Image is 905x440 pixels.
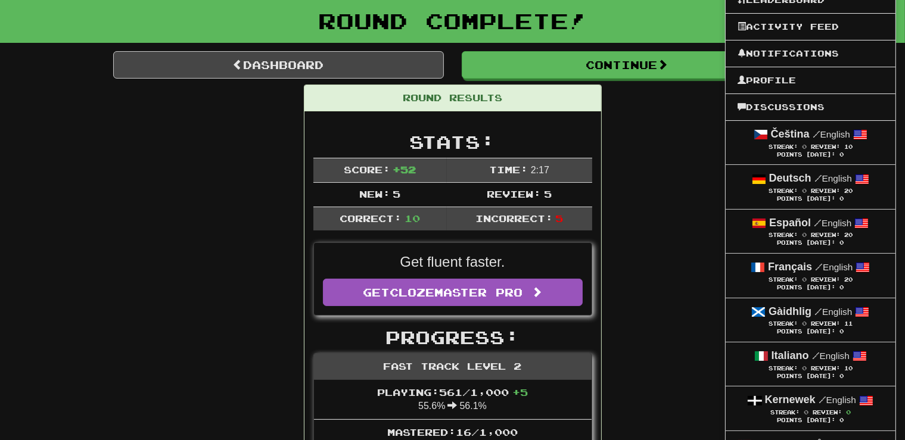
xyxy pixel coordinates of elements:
span: Review: [487,188,541,199]
span: 20 [844,232,853,238]
div: Round Results [304,85,601,111]
span: Review: [811,188,840,194]
span: + 5 [512,386,528,398]
span: Review: [811,143,840,150]
span: 11 [844,320,853,327]
span: Incorrect: [475,213,553,224]
small: English [819,395,856,405]
span: Clozemaster Pro [390,286,523,299]
span: 20 [844,188,853,194]
span: Score: [344,164,390,175]
span: 5 [544,188,552,199]
a: GetClozemaster Pro [323,279,583,306]
span: 5 [393,188,400,199]
li: 55.6% 56.1% [314,380,592,420]
span: 0 [802,231,807,238]
span: / [819,394,826,405]
span: Review: [811,276,840,283]
span: 20 [844,276,853,283]
span: 0 [802,187,807,194]
h1: Round Complete! [4,9,901,33]
strong: Français [768,261,812,273]
span: 5 [555,213,563,224]
a: Notifications [726,46,895,61]
div: Points [DATE]: 0 [738,151,884,159]
strong: Español [769,217,811,229]
small: English [814,173,852,183]
span: / [813,129,820,139]
a: Français /English Streak: 0 Review: 20 Points [DATE]: 0 [726,254,895,297]
span: 10 [844,365,853,372]
small: English [814,307,852,317]
small: English [812,351,850,361]
span: Streak: [769,276,798,283]
div: Points [DATE]: 0 [738,328,884,336]
span: / [814,217,822,228]
span: 0 [802,143,807,150]
small: English [815,262,853,272]
div: Points [DATE]: 0 [738,195,884,203]
a: Profile [726,73,895,88]
a: Dashboard [113,51,444,79]
span: 10 [844,143,853,150]
span: Review: [813,409,842,416]
span: Review: [811,320,840,327]
span: 10 [405,213,420,224]
h2: Progress: [313,327,592,347]
span: 0 [804,408,808,416]
span: New: [359,188,390,199]
span: Streak: [769,188,798,194]
span: Time: [489,164,528,175]
span: 0 [846,408,851,416]
span: Streak: [769,232,798,238]
div: Points [DATE]: 0 [738,284,884,292]
span: Review: [811,232,840,238]
strong: Gàidhlig [769,305,811,317]
div: Fast Track Level 2 [314,354,592,380]
span: + 52 [393,164,416,175]
a: Deutsch /English Streak: 0 Review: 20 Points [DATE]: 0 [726,165,895,208]
a: Discussions [726,99,895,115]
span: Mastered: 16 / 1,000 [387,426,518,438]
span: Correct: [340,213,402,224]
strong: Kernewek [765,394,816,405]
span: 0 [802,276,807,283]
div: Points [DATE]: 0 [738,373,884,380]
span: Playing: 561 / 1,000 [377,386,528,398]
a: Español /English Streak: 0 Review: 20 Points [DATE]: 0 [726,210,895,253]
small: English [813,129,850,139]
div: Points [DATE]: 0 [738,239,884,247]
span: 0 [802,364,807,372]
strong: Čeština [771,128,810,140]
a: Activity Feed [726,19,895,35]
span: / [812,350,820,361]
p: Get fluent faster. [323,252,583,272]
a: Čeština /English Streak: 0 Review: 10 Points [DATE]: 0 [726,121,895,164]
span: Streak: [769,320,798,327]
strong: Deutsch [769,172,811,184]
span: 2 : 17 [531,165,549,175]
a: Kernewek /English Streak: 0 Review: 0 Points [DATE]: 0 [726,386,895,430]
a: Gàidhlig /English Streak: 0 Review: 11 Points [DATE]: 0 [726,298,895,342]
small: English [814,218,851,228]
span: Review: [811,365,840,372]
a: Italiano /English Streak: 0 Review: 10 Points [DATE]: 0 [726,342,895,386]
span: 0 [802,320,807,327]
span: / [814,173,822,183]
span: Streak: [769,143,798,150]
div: Points [DATE]: 0 [738,417,884,425]
span: / [815,261,823,272]
button: Continue [462,51,792,79]
span: Streak: [769,365,798,372]
h2: Stats: [313,132,592,152]
span: Streak: [770,409,800,416]
strong: Italiano [772,349,809,361]
span: / [814,306,822,317]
